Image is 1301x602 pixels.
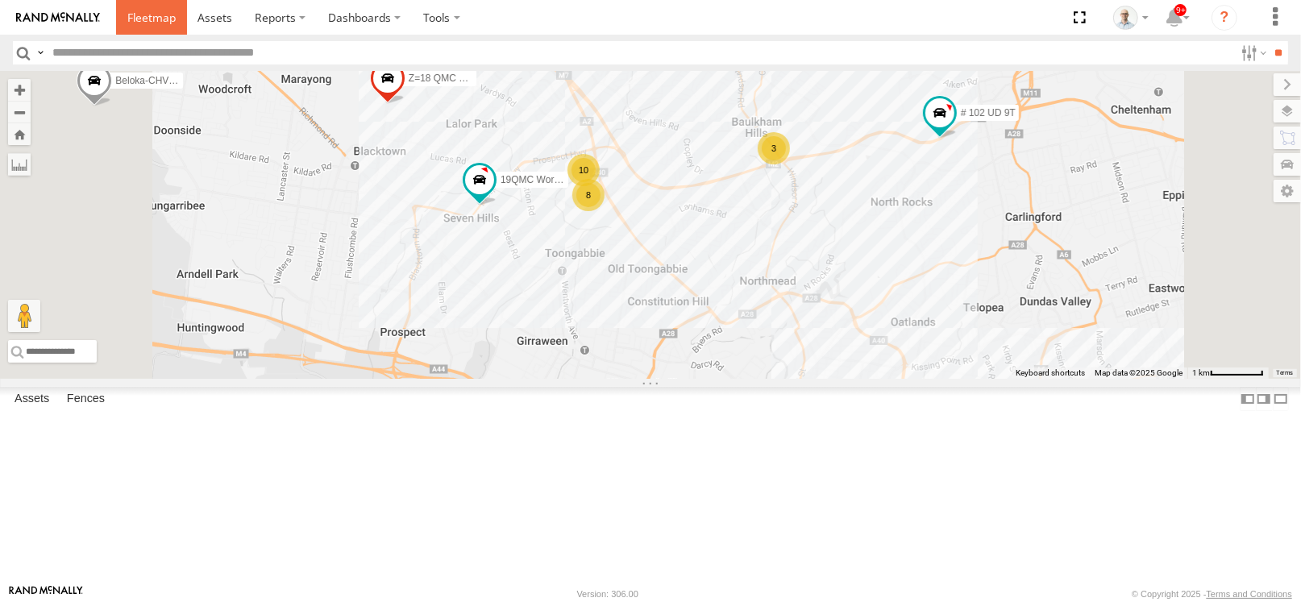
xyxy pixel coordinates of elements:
button: Zoom out [8,101,31,123]
span: # 102 UD 9T [961,108,1016,119]
button: Map Scale: 1 km per 63 pixels [1187,367,1269,379]
span: Z=18 QMC Written off [409,73,503,84]
div: © Copyright 2025 - [1132,589,1292,599]
label: Dock Summary Table to the Right [1256,387,1272,410]
i: ? [1212,5,1237,31]
span: 19QMC Workshop [501,175,580,186]
button: Drag Pegman onto the map to open Street View [8,300,40,332]
span: Map data ©2025 Google [1095,368,1183,377]
span: 1 km [1192,368,1210,377]
label: Map Settings [1274,180,1301,202]
button: Zoom in [8,79,31,101]
label: Measure [8,153,31,176]
div: Version: 306.00 [577,589,638,599]
span: Beloka-CHV61N [115,75,186,86]
button: Keyboard shortcuts [1016,367,1085,379]
label: Search Query [34,41,47,64]
div: 10 [567,154,600,186]
div: 3 [758,132,790,164]
label: Dock Summary Table to the Left [1240,387,1256,410]
label: Fences [59,388,113,410]
a: Visit our Website [9,586,83,602]
a: Terms (opens in new tab) [1277,370,1294,376]
div: Kurt Byers [1108,6,1154,30]
div: 8 [572,179,605,211]
label: Search Filter Options [1235,41,1270,64]
label: Assets [6,388,57,410]
img: rand-logo.svg [16,12,100,23]
button: Zoom Home [8,123,31,145]
label: Hide Summary Table [1273,387,1289,410]
a: Terms and Conditions [1207,589,1292,599]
